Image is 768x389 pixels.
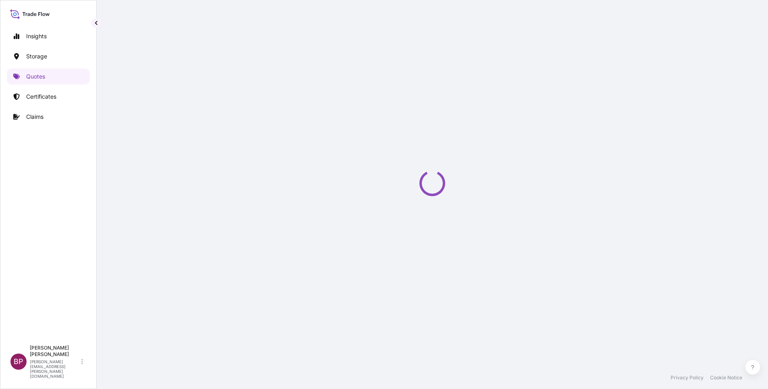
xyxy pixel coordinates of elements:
a: Claims [7,109,90,125]
a: Quotes [7,68,90,85]
span: BP [14,358,23,366]
a: Certificates [7,89,90,105]
a: Insights [7,28,90,44]
p: Storage [26,52,47,60]
p: Insights [26,32,47,40]
a: Cookie Notice [710,375,742,381]
a: Storage [7,48,90,64]
a: Privacy Policy [671,375,704,381]
p: Quotes [26,72,45,81]
p: Claims [26,113,43,121]
p: [PERSON_NAME] [PERSON_NAME] [30,345,80,358]
p: [PERSON_NAME][EMAIL_ADDRESS][PERSON_NAME][DOMAIN_NAME] [30,359,80,379]
p: Certificates [26,93,56,101]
